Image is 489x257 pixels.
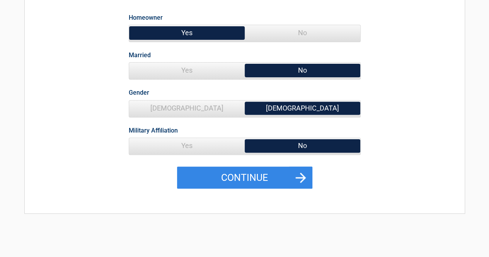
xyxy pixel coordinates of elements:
[129,138,245,153] span: Yes
[129,125,178,136] label: Military Affiliation
[177,167,312,189] button: Continue
[129,63,245,78] span: Yes
[245,25,360,41] span: No
[129,100,245,116] span: [DEMOGRAPHIC_DATA]
[129,87,149,98] label: Gender
[245,100,360,116] span: [DEMOGRAPHIC_DATA]
[129,25,245,41] span: Yes
[245,138,360,153] span: No
[129,12,163,23] label: Homeowner
[129,50,151,60] label: Married
[245,63,360,78] span: No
